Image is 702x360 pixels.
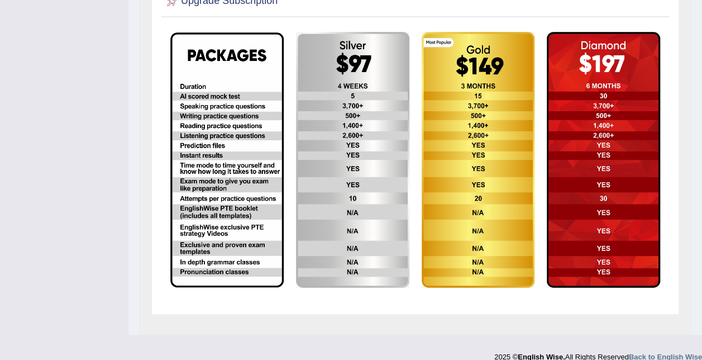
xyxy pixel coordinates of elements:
img: EW package [170,32,284,287]
img: aud-silver.png [296,32,409,288]
img: aud-diamond.png [547,32,660,288]
img: aud-gold.png [422,32,535,288]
